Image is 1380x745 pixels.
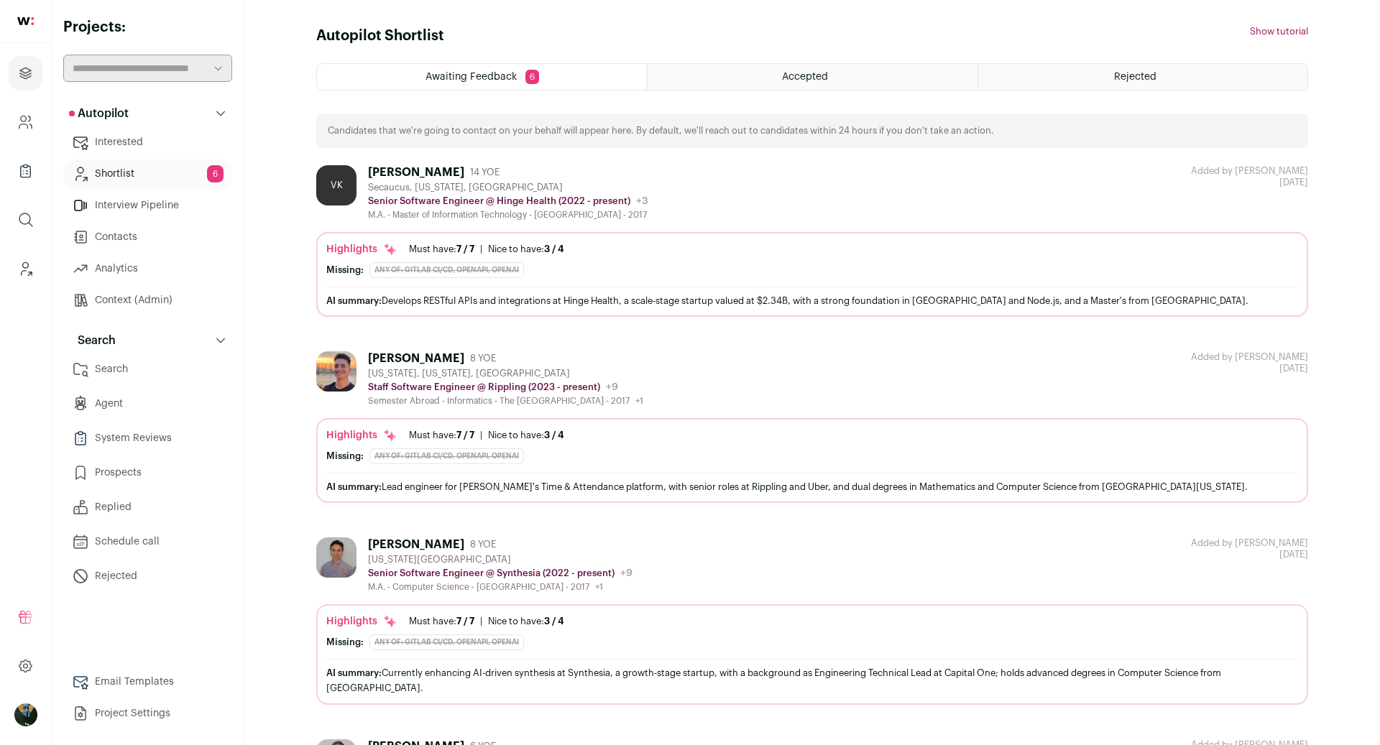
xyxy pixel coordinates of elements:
[409,616,564,627] ul: |
[9,251,42,286] a: Leads (Backoffice)
[368,381,600,393] p: Staff Software Engineer @ Rippling (2023 - present)
[368,395,643,407] div: Semester Abroad - Informatics - The [GEOGRAPHIC_DATA] - 2017
[409,244,474,255] div: Must have:
[63,458,232,487] a: Prospects
[544,616,564,626] span: 3 / 4
[368,368,643,379] div: [US_STATE], [US_STATE], [GEOGRAPHIC_DATA]
[326,450,364,462] div: Missing:
[1191,537,1308,560] div: [DATE]
[63,667,232,696] a: Email Templates
[368,554,632,565] div: [US_STATE][GEOGRAPHIC_DATA]
[316,26,444,46] h1: Autopilot Shortlist
[326,428,397,443] div: Highlights
[63,355,232,384] a: Search
[368,165,464,180] div: [PERSON_NAME]
[326,668,382,677] span: AI summary:
[368,195,630,207] p: Senior Software Engineer @ Hinge Health (2022 - present)
[470,167,500,178] span: 14 YOE
[1191,165,1308,188] div: [DATE]
[369,262,524,278] div: Any of: GitLab CI/CD, OpenAPI, OpenAI
[369,634,524,650] div: Any of: GitLab CI/CD, OpenAPI, OpenAI
[409,430,564,441] ul: |
[326,614,397,629] div: Highlights
[368,351,464,366] div: [PERSON_NAME]
[470,353,496,364] span: 8 YOE
[606,382,618,392] span: +9
[63,562,232,591] a: Rejected
[1191,351,1308,363] div: Added by [PERSON_NAME]
[525,70,539,84] span: 6
[63,159,232,188] a: Shortlist6
[456,430,474,440] span: 7 / 7
[635,397,643,405] span: +1
[17,17,34,25] img: wellfound-shorthand-0d5821cbd27db2630d0214b213865d53afaa358527fdda9d0ea32b1df1b89c2c.svg
[14,703,37,726] img: 12031951-medium_jpg
[63,527,232,556] a: Schedule call
[326,637,364,648] div: Missing:
[9,154,42,188] a: Company Lists
[69,105,129,122] p: Autopilot
[456,616,474,626] span: 7 / 7
[63,286,232,315] a: Context (Admin)
[368,182,648,193] div: Secaucus, [US_STATE], [GEOGRAPHIC_DATA]
[1250,26,1308,37] button: Show tutorial
[1191,165,1308,177] div: Added by [PERSON_NAME]
[978,64,1307,90] a: Rejected
[63,493,232,522] a: Replied
[488,616,564,627] div: Nice to have:
[63,191,232,220] a: Interview Pipeline
[63,128,232,157] a: Interested
[368,537,464,552] div: [PERSON_NAME]
[316,537,356,578] img: 0907ab189218a26310ef3f615e74f069da3b4ebeb26d75a1ae5335ba247d8a4b
[425,72,517,82] span: Awaiting Feedback
[1114,72,1156,82] span: Rejected
[316,114,1308,148] div: Candidates that we're going to contact on your behalf will appear here. By default, we'll reach o...
[488,430,564,441] div: Nice to have:
[326,264,364,276] div: Missing:
[1191,537,1308,549] div: Added by [PERSON_NAME]
[368,568,615,579] p: Senior Software Engineer @ Synthesia (2022 - present)
[326,665,1298,695] div: Currently enhancing AI-driven synthesis at Synthesia, a growth-stage startup, with a background a...
[63,17,232,37] h2: Projects:
[63,254,232,283] a: Analytics
[488,244,564,255] div: Nice to have:
[207,165,224,182] span: 6
[648,64,977,90] a: Accepted
[409,430,474,441] div: Must have:
[316,165,1308,317] a: VK [PERSON_NAME] 14 YOE Secaucus, [US_STATE], [GEOGRAPHIC_DATA] Senior Software Engineer @ Hinge ...
[409,244,564,255] ul: |
[316,351,356,392] img: f405f325426d29f64ce4b8f1b21346f3529fbf27f3f60b2743b9deec2fe33998.jpg
[409,616,474,627] div: Must have:
[369,448,524,464] div: Any of: GitLab CI/CD, OpenAPI, OpenAI
[316,351,1308,503] a: [PERSON_NAME] 8 YOE [US_STATE], [US_STATE], [GEOGRAPHIC_DATA] Staff Software Engineer @ Rippling ...
[544,244,564,254] span: 3 / 4
[456,244,474,254] span: 7 / 7
[326,242,397,256] div: Highlights
[63,699,232,728] a: Project Settings
[326,296,382,305] span: AI summary:
[63,223,232,251] a: Contacts
[63,424,232,453] a: System Reviews
[326,482,382,491] span: AI summary:
[63,326,232,355] button: Search
[316,165,356,205] div: VK
[1191,351,1308,374] div: [DATE]
[470,539,496,550] span: 8 YOE
[636,196,648,206] span: +3
[368,209,648,221] div: M.A. - Master of Information Technology - [GEOGRAPHIC_DATA] - 2017
[595,583,603,591] span: +1
[620,568,632,578] span: +9
[63,99,232,128] button: Autopilot
[368,581,632,593] div: M.A. - Computer Science - [GEOGRAPHIC_DATA] - 2017
[63,389,232,418] a: Agent
[69,332,116,349] p: Search
[326,479,1298,494] div: Lead engineer for [PERSON_NAME]'s Time & Attendance platform, with senior roles at Rippling and U...
[326,293,1298,308] div: Develops RESTful APIs and integrations at Hinge Health, a scale-stage startup valued at $2.34B, w...
[782,72,828,82] span: Accepted
[316,537,1308,704] a: [PERSON_NAME] 8 YOE [US_STATE][GEOGRAPHIC_DATA] Senior Software Engineer @ Synthesia (2022 - pres...
[544,430,564,440] span: 3 / 4
[9,56,42,91] a: Projects
[14,703,37,726] button: Open dropdown
[9,105,42,139] a: Company and ATS Settings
